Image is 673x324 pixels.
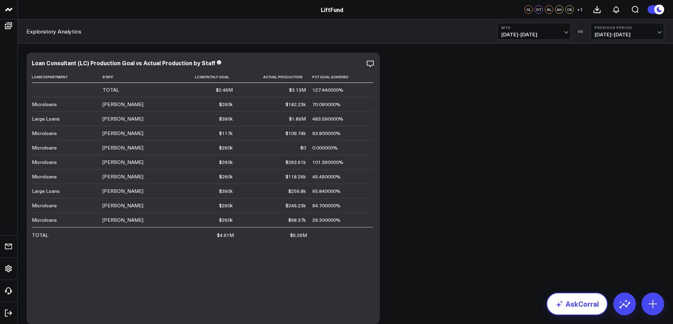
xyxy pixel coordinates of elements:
th: Loan Department [32,71,102,83]
th: Pct Goal Achieved [312,71,373,83]
a: AskCorral [547,293,608,315]
div: $246.23k [285,202,306,209]
button: Previous Period[DATE]-[DATE] [591,23,664,40]
div: $118.26k [285,173,306,180]
div: $263.61k [285,159,306,166]
div: 483.590000% [312,115,343,122]
div: CL [524,5,533,14]
div: $68.37k [288,216,306,224]
div: $117k [219,130,233,137]
div: $260k [219,144,233,151]
button: MTD[DATE]-[DATE] [497,23,571,40]
div: 70.090000% [312,101,341,108]
div: Microloans [32,173,57,180]
div: $3.13M [289,86,306,93]
div: 93.800000% [312,130,341,137]
span: [DATE] - [DATE] [595,32,660,37]
span: [DATE] - [DATE] [501,32,567,37]
div: TOTAL [102,86,119,93]
div: $0 [300,144,306,151]
div: Loan Consultant (LC) Production Goal vs Actual Production by Staff [32,59,216,67]
div: [PERSON_NAME] [102,101,143,108]
div: 101.390000% [312,159,343,166]
div: VS [574,29,587,33]
a: Exploratory Analytics [26,27,81,35]
b: Previous Period [595,25,660,30]
div: 26.300000% [312,216,341,224]
div: $390k [219,188,233,195]
div: [PERSON_NAME] [102,159,143,166]
div: 94.700000% [312,202,341,209]
div: [PERSON_NAME] [102,216,143,224]
div: [PERSON_NAME] [102,173,143,180]
div: $2.46M [216,86,233,93]
div: $390k [219,115,233,122]
div: Large Loans [32,115,60,122]
div: Microloans [32,216,57,224]
div: $260k [219,101,233,108]
div: CS [565,5,574,14]
div: $260k [219,159,233,166]
div: Large Loans [32,188,60,195]
div: 0.000000% [312,144,338,151]
div: AL [545,5,553,14]
a: LiftFund [321,6,343,13]
div: [PERSON_NAME] [102,202,143,209]
div: [PERSON_NAME] [102,144,143,151]
div: TOTAL [32,232,48,239]
div: $4.91M [217,232,234,239]
div: Microloans [32,130,57,137]
th: Staff [102,71,173,83]
div: 65.840000% [312,188,341,195]
div: 127.440000% [312,86,343,93]
span: + 1 [577,7,583,12]
div: $260k [219,216,233,224]
div: $1.89M [289,115,306,122]
th: Actual Production [239,71,313,83]
div: $109.74k [285,130,306,137]
div: Microloans [32,159,57,166]
div: Microloans [32,101,57,108]
div: $260k [219,173,233,180]
b: MTD [501,25,567,30]
div: Microloans [32,202,57,209]
div: [PERSON_NAME] [102,188,143,195]
div: $260k [219,202,233,209]
th: Lc Monthly Goal [173,71,239,83]
button: +1 [575,5,584,14]
div: AH [555,5,563,14]
div: [PERSON_NAME] [102,115,143,122]
div: $182.23k [285,101,306,108]
div: [PERSON_NAME] [102,130,143,137]
div: $6.26M [290,232,307,239]
div: $256.8k [288,188,306,195]
div: Microloans [32,144,57,151]
div: 45.490000% [312,173,341,180]
div: DT [535,5,543,14]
